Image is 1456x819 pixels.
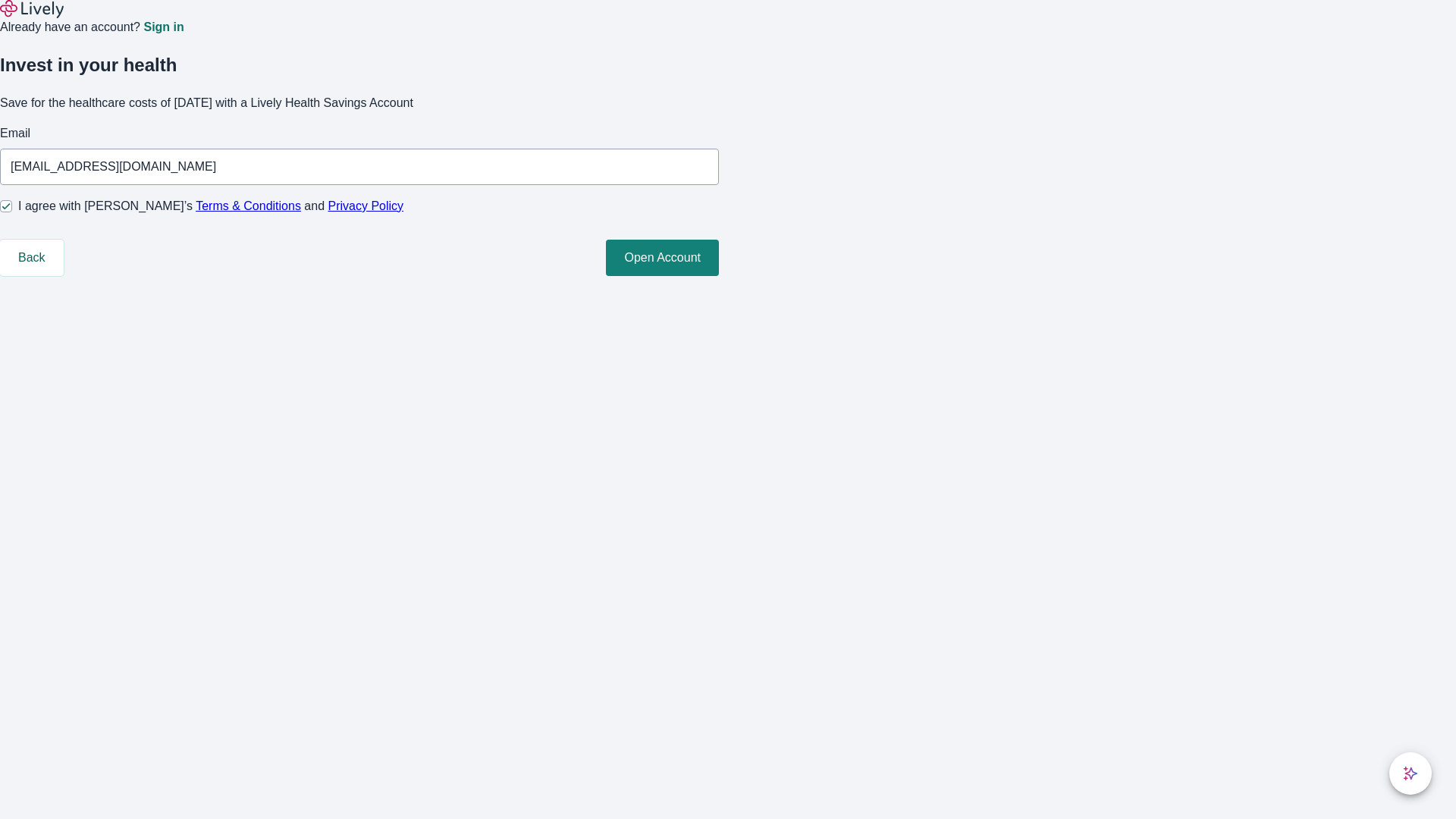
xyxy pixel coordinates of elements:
a: Terms & Conditions [196,199,301,212]
a: Sign in [143,21,184,33]
a: Privacy Policy [328,199,404,212]
svg: Lively AI Assistant [1403,766,1418,781]
button: Open Account [606,240,719,276]
button: chat [1389,752,1432,795]
span: I agree with [PERSON_NAME]’s and [18,197,403,215]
